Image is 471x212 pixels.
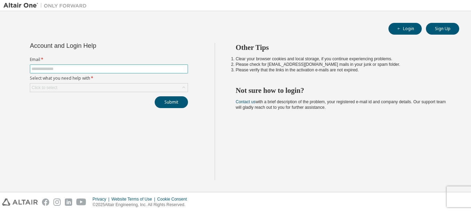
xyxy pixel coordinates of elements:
div: Click to select [32,85,57,90]
img: altair_logo.svg [2,198,38,206]
label: Select what you need help with [30,76,188,81]
p: © 2025 Altair Engineering, Inc. All Rights Reserved. [93,202,191,208]
img: Altair One [3,2,90,9]
label: Email [30,57,188,62]
div: Account and Login Help [30,43,156,48]
div: Website Terms of Use [111,196,157,202]
img: facebook.svg [42,198,49,206]
button: Sign Up [426,23,459,35]
div: Cookie Consent [157,196,191,202]
div: Click to select [30,83,188,92]
li: Clear your browser cookies and local storage, if you continue experiencing problems. [236,56,447,62]
li: Please verify that the links in the activation e-mails are not expired. [236,67,447,73]
img: linkedin.svg [65,198,72,206]
img: youtube.svg [76,198,86,206]
span: with a brief description of the problem, your registered e-mail id and company details. Our suppo... [236,99,446,110]
button: Login [388,23,422,35]
div: Privacy [93,196,111,202]
h2: Other Tips [236,43,447,52]
img: instagram.svg [53,198,61,206]
a: Contact us [236,99,256,104]
li: Please check for [EMAIL_ADDRESS][DOMAIN_NAME] mails in your junk or spam folder. [236,62,447,67]
button: Submit [155,96,188,108]
h2: Not sure how to login? [236,86,447,95]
